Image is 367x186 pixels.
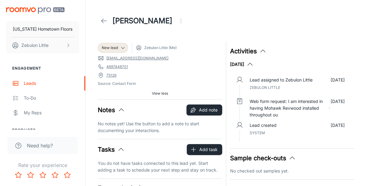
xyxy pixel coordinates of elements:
[106,73,116,78] a: 75126
[331,98,345,118] p: [DATE]
[102,45,118,51] span: New lead
[112,15,172,26] h1: [PERSON_NAME]
[98,120,222,134] p: No notes yet! Use the button to add a note to start documenting your interactions.
[98,43,128,53] div: New lead
[230,61,254,68] button: [DATE]
[13,26,72,32] p: [US_STATE] Hometown Floors
[5,161,80,169] p: Rate your experience
[249,98,325,118] p: Web form request: I am interested in having Mohawk Revwood installed throughout ou
[27,142,53,149] span: Need help?
[12,169,24,181] button: Rate 1 star
[98,105,125,115] button: Notes
[98,145,125,154] button: Tasks
[144,45,177,51] span: Zebulon Little (Me)
[249,131,265,135] span: System
[37,169,49,181] button: Rate 3 star
[249,77,312,83] p: Lead assigned to Zebulon Little
[24,169,37,181] button: Rate 2 star
[61,169,73,181] button: Rate 5 star
[230,168,354,174] p: No checked out samples yet.
[230,154,296,163] button: Sample check-outs
[249,85,280,90] span: Zebulon Little
[186,104,222,116] button: Add note
[187,144,222,155] button: Add task
[175,15,187,27] button: Open menu
[152,91,168,96] span: View less
[331,77,345,83] p: [DATE]
[24,109,79,116] div: My Reps
[106,64,128,70] a: 4697448701
[106,55,168,61] a: [EMAIL_ADDRESS][DOMAIN_NAME]
[149,89,171,98] button: View less
[24,80,79,87] div: Leads
[21,42,49,49] p: Zebulon Little
[6,37,79,53] button: Zebulon Little
[98,160,222,173] p: You do not have tasks connected to this lead yet. Start adding a task to schedule your next step ...
[98,81,222,86] span: Source: Contact Form
[331,122,345,129] p: [DATE]
[230,47,266,56] button: Activities
[6,7,64,14] img: Roomvo PRO Beta
[249,122,276,129] p: Lead created
[6,21,79,37] button: [US_STATE] Hometown Floors
[49,169,61,181] button: Rate 4 star
[24,95,79,101] div: To-do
